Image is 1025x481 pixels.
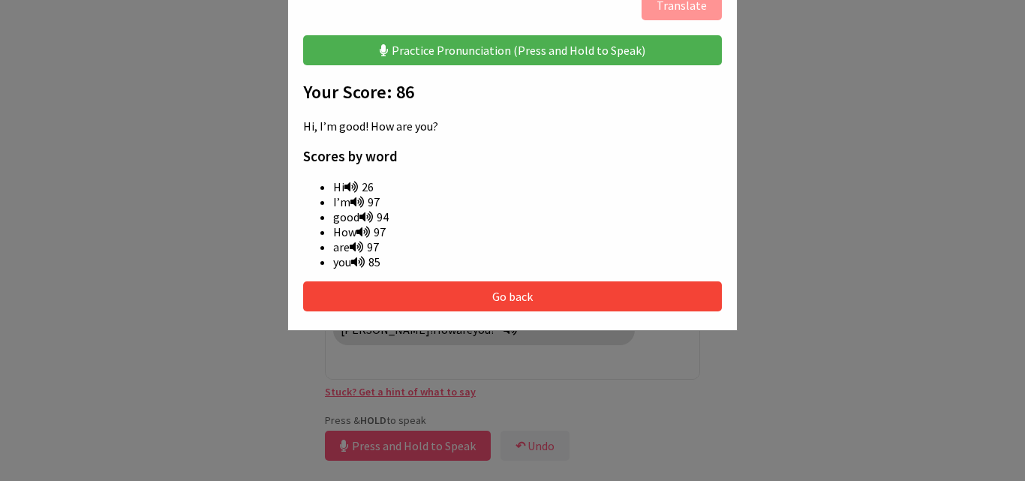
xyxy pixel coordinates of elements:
span: are 97 [333,239,379,254]
button: Go back [303,281,722,311]
span: I’m 97 [333,194,380,209]
h2: Your Score: 86 [303,80,722,104]
button: Practice Pronunciation (Press and Hold to Speak) [303,35,722,65]
p: Hi, I’m good! How are you? [303,119,722,134]
h3: Scores by word [303,148,722,165]
span: How 97 [333,224,386,239]
span: Hi 26 [333,179,374,194]
span: good 94 [333,209,389,224]
span: you 85 [333,254,380,269]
